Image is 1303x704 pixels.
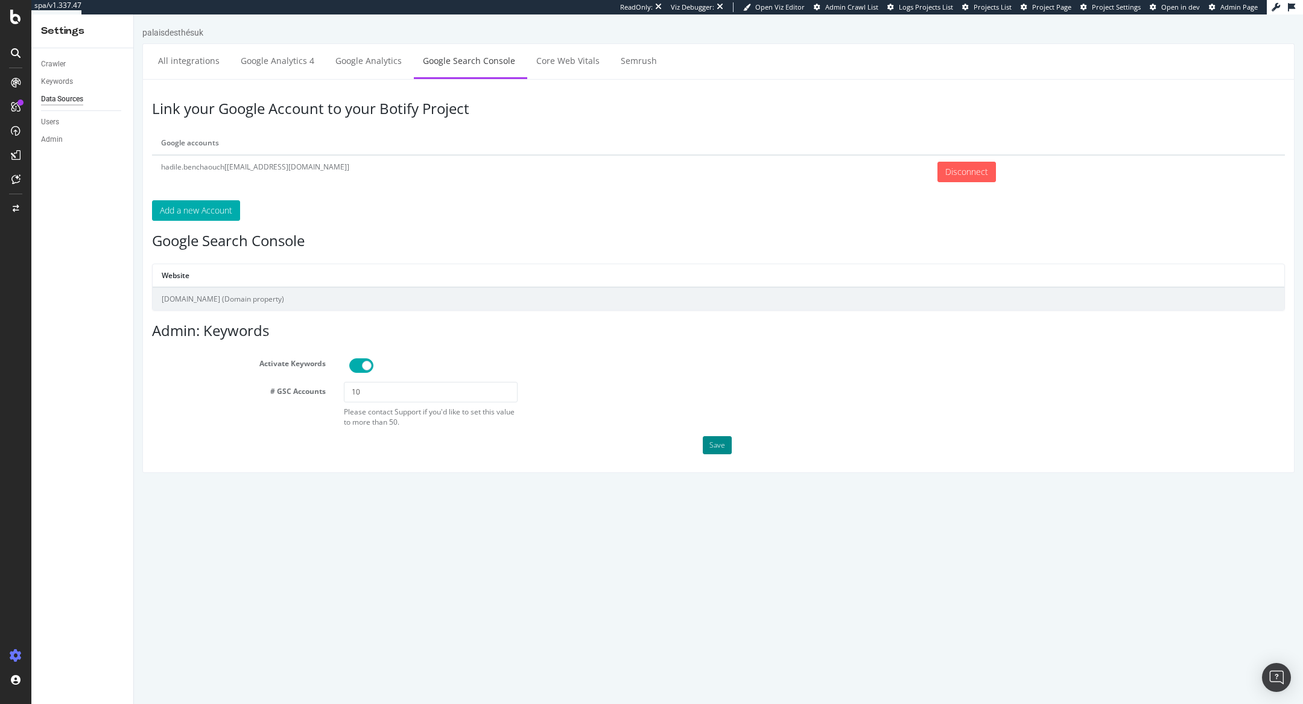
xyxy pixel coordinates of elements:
a: Admin Crawl List [814,2,878,12]
div: Viz Debugger: [671,2,714,12]
a: Google Analytics [192,30,277,63]
span: Projects List [974,2,1012,11]
a: Users [41,116,125,128]
span: Project Page [1032,2,1071,11]
a: Project Settings [1080,2,1141,12]
label: # GSC Accounts [9,367,201,382]
div: Admin [41,133,63,146]
div: Crawler [41,58,66,71]
a: Projects List [962,2,1012,12]
label: Activate Keywords [9,340,201,354]
h3: Admin: Keywords [18,308,1151,324]
th: Google accounts [18,117,794,140]
div: Please contact Support if you'd like to set this value to more than 50. [210,392,384,413]
h3: Link your Google Account to your Botify Project [18,86,1151,102]
a: Logs Projects List [887,2,953,12]
a: Crawler [41,58,125,71]
div: Users [41,116,59,128]
a: Data Sources [41,93,125,106]
a: Core Web Vitals [393,30,475,63]
a: All integrations [15,30,95,63]
span: Open Viz Editor [755,2,805,11]
div: Keywords [41,75,73,88]
a: Google Analytics 4 [98,30,189,63]
div: palaisdesthésuk [8,12,69,24]
a: Open in dev [1150,2,1200,12]
span: Admin Crawl List [825,2,878,11]
a: Admin Page [1209,2,1258,12]
div: ReadOnly: [620,2,653,12]
input: Disconnect [804,147,862,168]
a: Keywords [41,75,125,88]
a: Project Page [1021,2,1071,12]
span: Project Settings [1092,2,1141,11]
a: Semrush [478,30,532,63]
span: Admin Page [1220,2,1258,11]
div: Open Intercom Messenger [1262,663,1291,692]
h3: Google Search Console [18,218,1151,234]
div: Data Sources [41,93,83,106]
span: Logs Projects List [899,2,953,11]
span: Open in dev [1161,2,1200,11]
a: Admin [41,133,125,146]
button: Save [569,422,598,440]
a: Open Viz Editor [743,2,805,12]
td: [DOMAIN_NAME] (Domain property) [19,273,1150,296]
button: Add a new Account [18,186,106,206]
a: Google Search Console [280,30,390,63]
td: hadile.benchaouch[[EMAIL_ADDRESS][DOMAIN_NAME]] [18,141,794,174]
div: Settings [41,24,124,38]
th: Website [19,250,1150,273]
